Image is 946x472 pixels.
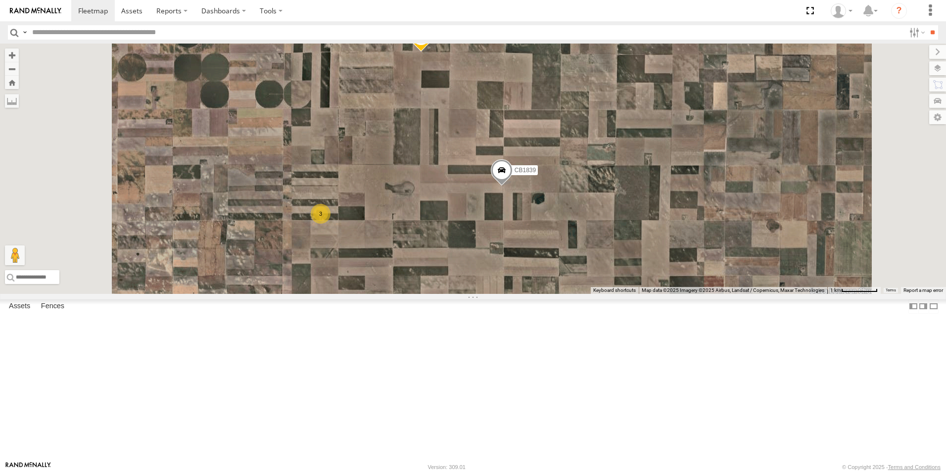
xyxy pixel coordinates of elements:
[918,299,928,314] label: Dock Summary Table to the Right
[5,76,19,89] button: Zoom Home
[5,48,19,62] button: Zoom in
[5,62,19,76] button: Zoom out
[929,299,939,314] label: Hide Summary Table
[642,287,824,293] span: Map data ©2025 Imagery ©2025 Airbus, Landsat / Copernicus, Maxar Technologies
[5,462,51,472] a: Visit our Website
[5,94,19,108] label: Measure
[908,299,918,314] label: Dock Summary Table to the Left
[886,288,896,292] a: Terms (opens in new tab)
[36,299,69,313] label: Fences
[830,287,841,293] span: 1 km
[5,245,25,265] button: Drag Pegman onto the map to open Street View
[593,287,636,294] button: Keyboard shortcuts
[888,464,941,470] a: Terms and Conditions
[515,167,536,174] span: CB1839
[10,7,61,14] img: rand-logo.svg
[842,464,941,470] div: © Copyright 2025 -
[891,3,907,19] i: ?
[428,464,466,470] div: Version: 309.01
[4,299,35,313] label: Assets
[905,25,927,40] label: Search Filter Options
[311,204,331,224] div: 3
[827,287,881,294] button: Map Scale: 1 km per 70 pixels
[929,110,946,124] label: Map Settings
[21,25,29,40] label: Search Query
[827,3,856,18] div: Al Bahnsen
[903,287,943,293] a: Report a map error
